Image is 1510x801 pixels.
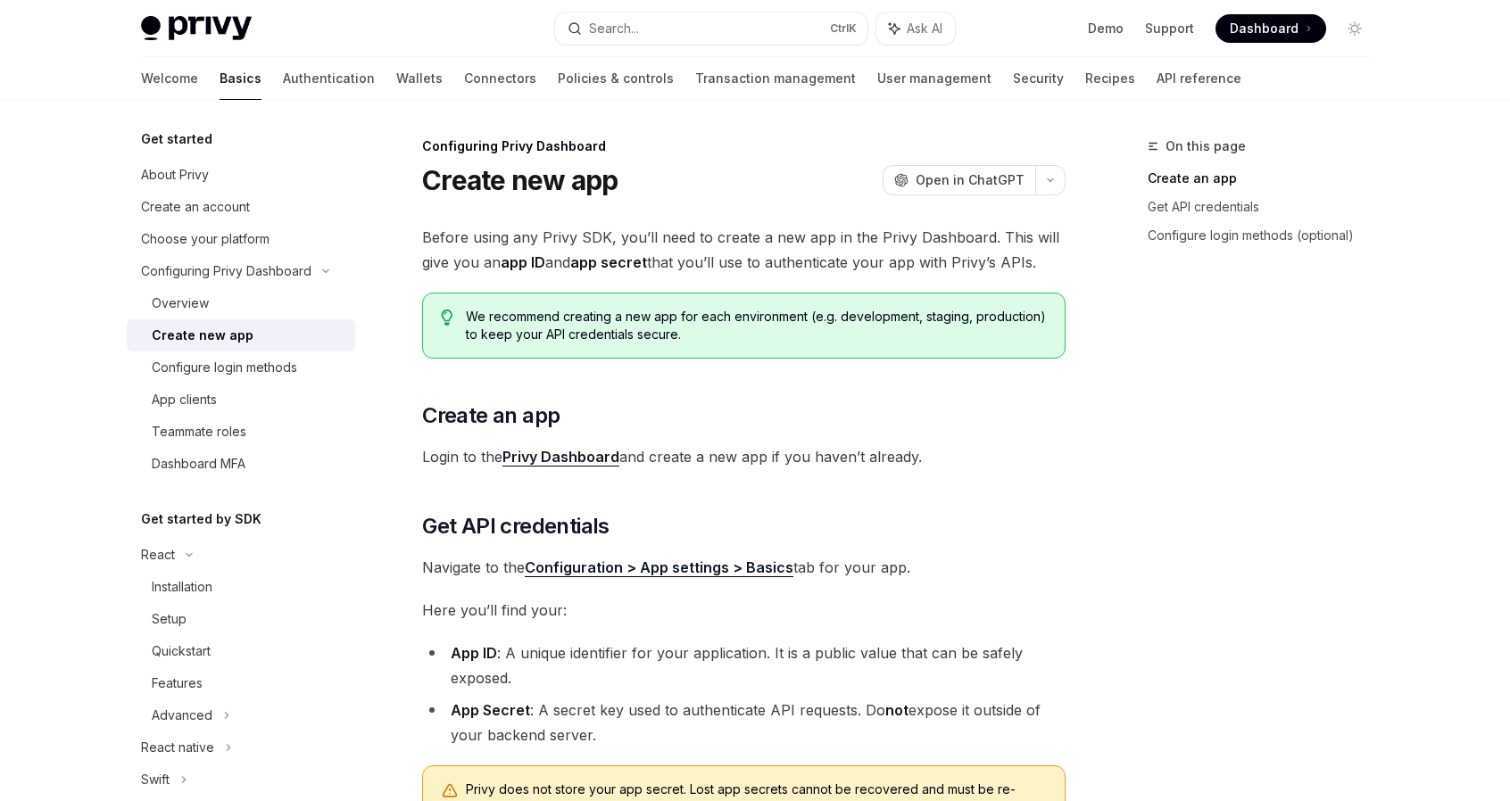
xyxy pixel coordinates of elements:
[127,159,355,191] a: About Privy
[152,421,246,442] div: Teammate roles
[152,389,217,410] div: App clients
[141,228,270,250] div: Choose your platform
[451,701,530,719] strong: App Secret
[1145,20,1194,37] a: Support
[1088,20,1124,37] a: Demo
[127,667,355,699] a: Features
[422,444,1066,469] span: Login to the and create a new app if you haven’t already.
[422,555,1066,580] span: Navigate to the tab for your app.
[152,357,297,378] div: Configure login methods
[422,225,1066,275] span: Before using any Privy SDK, you’ll need to create a new app in the Privy Dashboard. This will giv...
[127,603,355,635] a: Setup
[141,16,252,41] img: light logo
[152,453,245,475] div: Dashboard MFA
[885,701,908,719] strong: not
[141,164,209,186] div: About Privy
[466,308,1047,343] span: We recommend creating a new app for each environment (e.g. development, staging, production) to k...
[141,196,250,218] div: Create an account
[127,319,355,351] a: Create new app
[876,12,955,45] button: Ask AI
[152,705,212,726] div: Advanced
[1148,164,1383,193] a: Create an app
[141,544,175,566] div: React
[283,57,375,100] a: Authentication
[441,782,459,800] svg: Warning
[451,644,497,662] strong: App ID
[877,57,991,100] a: User management
[555,12,867,45] button: Search...CtrlK
[152,325,253,346] div: Create new app
[1340,14,1369,43] button: Toggle dark mode
[422,137,1066,155] div: Configuring Privy Dashboard
[464,57,536,100] a: Connectors
[152,673,203,694] div: Features
[141,508,261,530] h5: Get started by SDK
[883,165,1035,195] button: Open in ChatGPT
[127,351,355,384] a: Configure login methods
[501,253,545,271] strong: app ID
[695,57,856,100] a: Transaction management
[422,164,618,196] h1: Create new app
[422,640,1066,690] li: : A unique identifier for your application. It is a public value that can be safely exposed.
[422,698,1066,747] li: : A secret key used to authenticate API requests. Do expose it outside of your backend server.
[127,448,355,480] a: Dashboard MFA
[127,635,355,667] a: Quickstart
[1230,20,1298,37] span: Dashboard
[502,448,619,467] a: Privy Dashboard
[1215,14,1326,43] a: Dashboard
[916,171,1025,189] span: Open in ChatGPT
[589,18,639,39] div: Search...
[141,128,212,150] h5: Get started
[396,57,443,100] a: Wallets
[570,253,647,271] strong: app secret
[1157,57,1241,100] a: API reference
[152,640,211,662] div: Quickstart
[127,287,355,319] a: Overview
[141,260,311,282] div: Configuring Privy Dashboard
[152,608,187,630] div: Setup
[127,223,355,255] a: Choose your platform
[441,310,453,326] svg: Tip
[1013,57,1064,100] a: Security
[127,571,355,603] a: Installation
[558,57,674,100] a: Policies & controls
[830,21,857,36] span: Ctrl K
[525,558,793,577] a: Configuration > App settings > Basics
[422,598,1066,623] span: Here you’ll find your:
[141,737,214,758] div: React native
[141,769,170,790] div: Swift
[127,416,355,448] a: Teammate roles
[422,401,560,430] span: Create an app
[1085,57,1135,100] a: Recipes
[1166,136,1246,157] span: On this page
[907,20,942,37] span: Ask AI
[1148,193,1383,221] a: Get API credentials
[220,57,261,100] a: Basics
[1148,221,1383,250] a: Configure login methods (optional)
[127,384,355,416] a: App clients
[422,512,610,541] span: Get API credentials
[152,293,209,314] div: Overview
[141,57,198,100] a: Welcome
[127,191,355,223] a: Create an account
[152,576,212,598] div: Installation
